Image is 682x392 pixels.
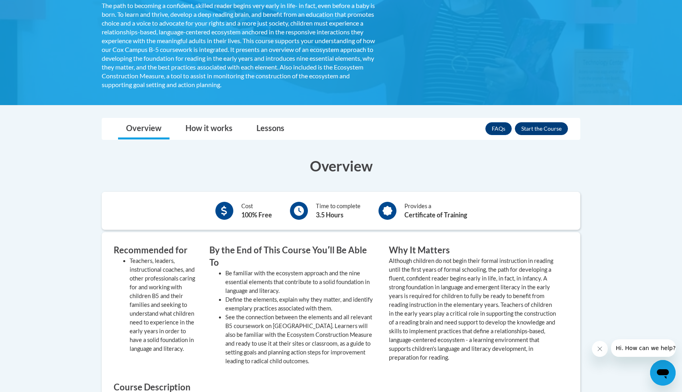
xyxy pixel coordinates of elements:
[225,269,377,295] li: Be familiar with the ecosystem approach and the nine essential elements that contribute to a soli...
[102,156,580,176] h3: Overview
[225,295,377,313] li: Define the elements, explain why they matter, and identify exemplary practices associated with them.
[248,118,292,139] a: Lessons
[209,244,377,269] h3: By the End of This Course Youʹll Be Able To
[130,257,197,353] li: Teachers, leaders, instructional coaches, and other professionals caring for and working with chi...
[404,202,467,220] div: Provides a
[316,202,361,220] div: Time to complete
[404,211,467,219] b: Certificate of Training
[592,341,608,357] iframe: Close message
[241,211,272,219] b: 100% Free
[118,118,170,139] a: Overview
[485,122,512,135] a: FAQs
[177,118,240,139] a: How it works
[225,313,377,366] li: See the connection between the elements and all relevant B5 coursework on [GEOGRAPHIC_DATA]. Lear...
[650,360,676,386] iframe: Button to launch messaging window
[316,211,343,219] b: 3.5 Hours
[389,257,556,361] value: Although children do not begin their formal instruction in reading until the first years of forma...
[611,339,676,357] iframe: Message from company
[389,244,556,257] h3: Why It Matters
[241,202,272,220] div: Cost
[102,1,377,89] div: The path to becoming a confident, skilled reader begins very early in life- in fact, even before ...
[114,244,197,257] h3: Recommended for
[515,122,568,135] button: Enroll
